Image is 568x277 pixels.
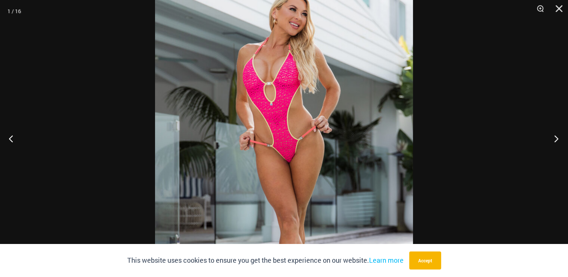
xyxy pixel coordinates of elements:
[369,256,404,265] a: Learn more
[8,6,21,17] div: 1 / 16
[540,120,568,157] button: Next
[127,255,404,266] p: This website uses cookies to ensure you get the best experience on our website.
[409,251,441,269] button: Accept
